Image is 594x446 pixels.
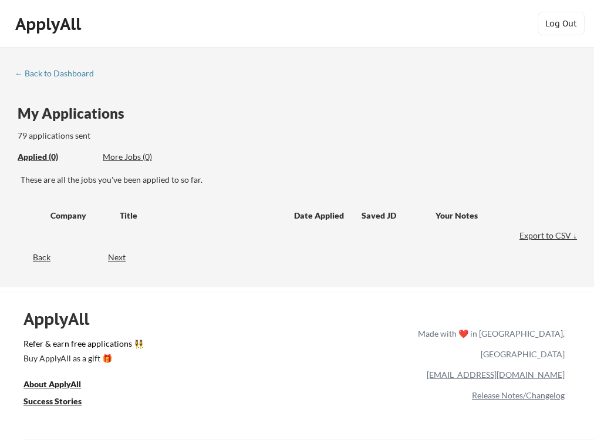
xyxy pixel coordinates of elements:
[362,204,436,226] div: Saved JD
[23,340,173,352] a: Refer & earn free applications 👯‍♀️
[519,230,580,242] div: Export to CSV ↓
[15,251,50,263] div: Back
[18,130,245,142] div: 79 applications sent
[436,210,569,222] div: Your Notes
[15,14,85,34] div: ApplyAll
[23,395,97,410] a: Success Stories
[23,396,82,406] u: Success Stories
[108,251,139,263] div: Next
[23,309,103,329] div: ApplyAll
[18,151,94,163] div: These are all the jobs you've been applied to so far.
[23,354,141,363] div: Buy ApplyAll as a gift 🎁
[413,323,565,364] div: Made with ❤️ in [GEOGRAPHIC_DATA], [GEOGRAPHIC_DATA]
[23,378,97,393] a: About ApplyAll
[23,379,81,389] u: About ApplyAll
[50,210,109,222] div: Company
[294,210,346,222] div: Date Applied
[18,151,94,163] div: Applied (0)
[120,210,283,222] div: Title
[21,174,580,186] div: These are all the jobs you've been applied to so far.
[18,106,134,120] div: My Applications
[103,151,189,163] div: These are job applications we think you'd be a good fit for, but couldn't apply you to automatica...
[23,352,141,367] a: Buy ApplyAll as a gift 🎁
[427,370,565,380] a: [EMAIL_ADDRESS][DOMAIN_NAME]
[538,12,585,35] button: Log Out
[15,69,103,78] div: ← Back to Dashboard
[472,390,565,400] a: Release Notes/Changelog
[15,69,103,81] a: ← Back to Dashboard
[103,151,189,163] div: More Jobs (0)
